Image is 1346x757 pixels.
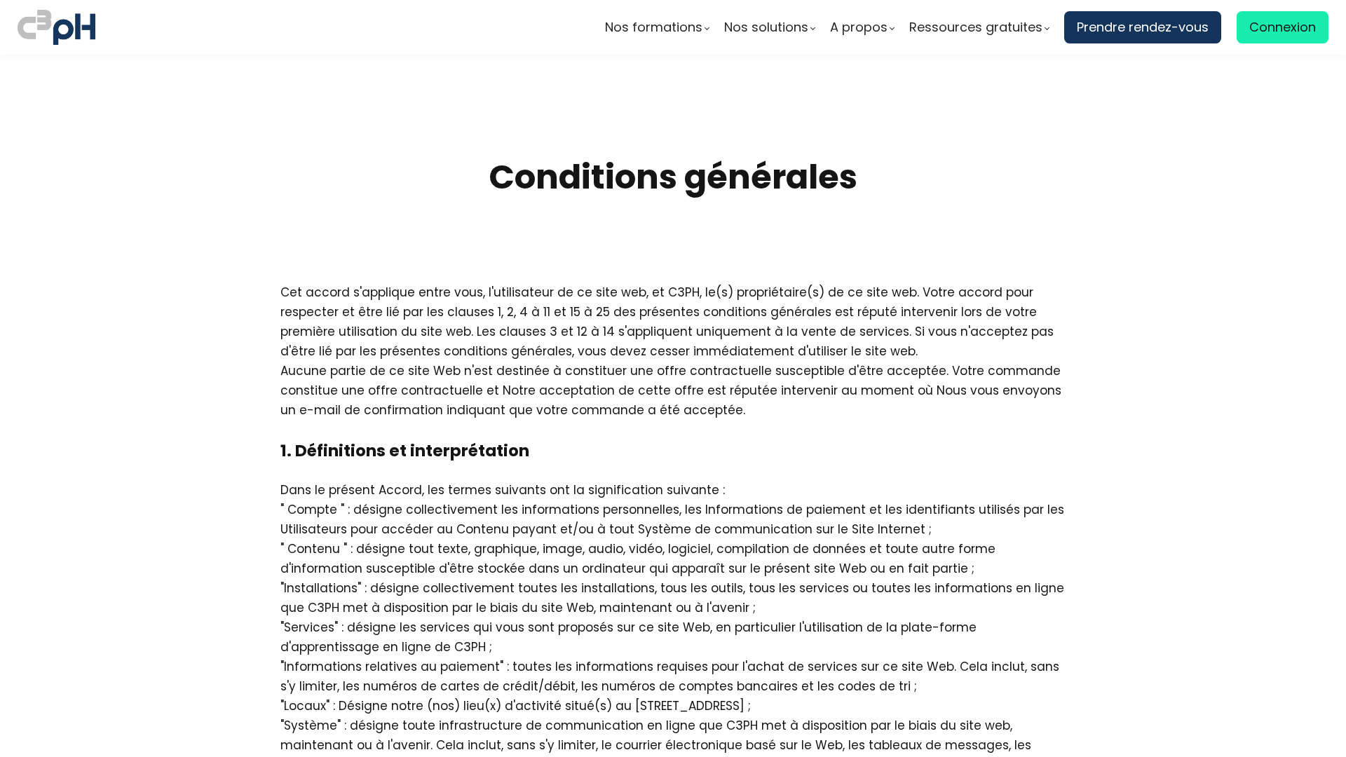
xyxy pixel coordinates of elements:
[909,17,1042,38] span: Ressources gratuites
[1077,17,1209,38] span: Prendre rendez-vous
[280,500,1066,539] div: " Compte " : désigne collectivement les informations personnelles, les Informations de paiement e...
[724,17,808,38] span: Nos solutions
[280,361,1066,420] div: Aucune partie de ce site Web n'est destinée à constituer une offre contractuelle susceptible d'êt...
[280,657,1066,696] div: "Informations relatives au paiement" : toutes les informations requises pour l'achat de services ...
[280,618,1066,657] div: "Services" : désigne les services qui vous sont proposés sur ce site Web, en particulier l'utilis...
[605,17,702,38] span: Nos formations
[1237,11,1328,43] a: Connexion
[1064,11,1221,43] a: Prendre rendez-vous
[280,539,1066,578] div: " Contenu " : désigne tout texte, graphique, image, audio, vidéo, logiciel, compilation de donnée...
[830,17,888,38] span: A propos
[18,7,95,48] img: logo C3PH
[280,696,1066,716] div: "Locaux" : Désigne notre (nos) lieu(x) d'activité situé(s) au [STREET_ADDRESS] ;
[1249,17,1316,38] span: Connexion
[280,578,1066,618] div: "Installations" : désigne collectivement toutes les installations, tous les outils, tous les serv...
[280,282,1066,420] div: Cet accord s'applique entre vous, l'utilisateur de ce site web, et C3PH, le(s) propriétaire(s) de...
[280,156,1066,198] h1: Conditions générales
[280,439,1066,462] h3: 1. Définitions et interprétation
